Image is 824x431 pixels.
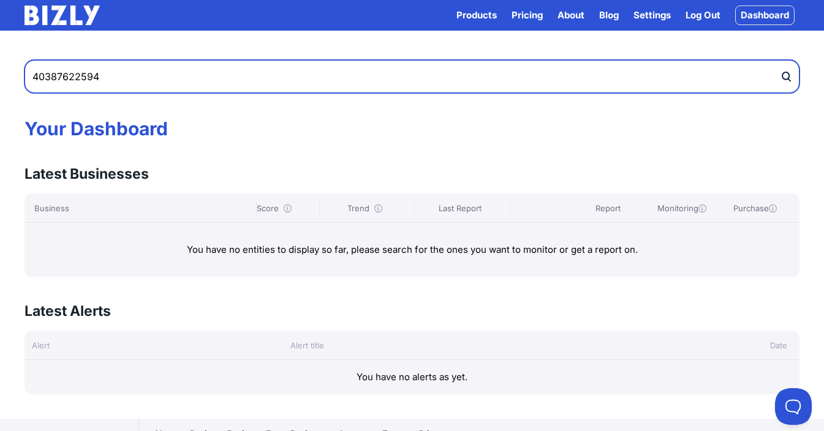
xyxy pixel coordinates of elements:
div: Purchase [721,202,790,214]
div: You have no alerts as yet. [25,360,799,394]
a: Log Out [686,8,720,23]
div: Trend [319,202,409,214]
h3: Latest Alerts [25,301,111,321]
div: Alert [25,339,283,351]
a: About [558,8,584,23]
div: Monitoring [648,202,716,214]
div: Business [34,202,251,214]
a: Blog [599,8,619,23]
a: Dashboard [735,6,795,25]
iframe: Toggle Customer Support [775,388,812,425]
p: You have no entities to display so far, please search for the ones you want to monitor or get a r... [44,242,780,257]
a: Settings [633,8,671,23]
button: Products [456,8,497,23]
h1: Your Dashboard [25,118,799,140]
div: Report [574,202,643,214]
a: Pricing [512,8,543,23]
h3: Latest Businesses [25,164,149,184]
div: Score [256,202,314,214]
div: Date [670,339,799,351]
input: Search by Name, ABN or ACN [25,60,799,93]
div: Alert title [283,339,671,351]
div: Last Report [414,202,504,214]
